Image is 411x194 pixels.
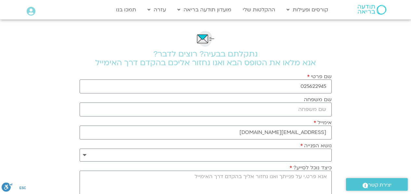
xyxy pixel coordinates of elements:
a: מועדון תודעה בריאה [174,4,235,16]
label: שם פרטי [307,74,332,79]
label: כיצד נוכל לסייע? [289,165,332,171]
label: נושא הפנייה [300,143,332,149]
a: יצירת קשר [346,178,408,191]
a: תמכו בנו [113,4,139,16]
img: תודעה בריאה [358,5,386,15]
label: שם משפחה [304,97,332,103]
a: קורסים ופעילות [283,4,331,16]
a: ההקלטות שלי [239,4,278,16]
input: שם משפחה [80,103,332,116]
a: עזרה [144,4,169,16]
h2: נתקלתם בבעיה? רוצים לדבר? אנא מלאו את הטופס הבא ואנו נחזור אליכם בהקדם דרך האימייל [80,50,332,67]
label: אימייל [314,120,332,126]
input: שם פרטי [80,79,332,93]
span: יצירת קשר [368,181,392,189]
input: אימייל [80,126,332,139]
